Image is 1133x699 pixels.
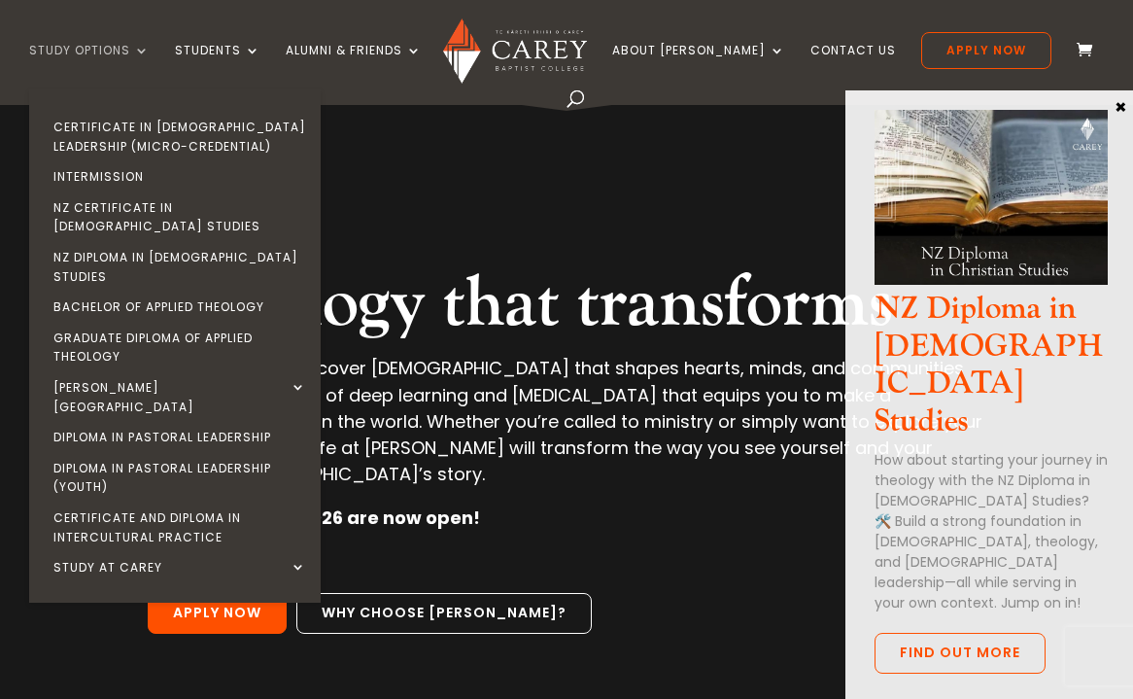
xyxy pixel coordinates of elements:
[34,552,326,583] a: Study at Carey
[921,32,1051,69] a: Apply Now
[34,453,326,503] a: Diploma in Pastoral Leadership (Youth)
[875,291,1108,450] h3: NZ Diploma in [DEMOGRAPHIC_DATA] Studies
[612,44,785,89] a: About [PERSON_NAME]
[34,372,326,422] a: [PERSON_NAME][GEOGRAPHIC_DATA]
[34,292,326,323] a: Bachelor of Applied Theology
[34,112,326,161] a: Certificate in [DEMOGRAPHIC_DATA] Leadership (Micro-credential)
[34,503,326,552] a: Certificate and Diploma in Intercultural Practice
[875,450,1108,613] p: How about starting your journey in theology with the NZ Diploma in [DEMOGRAPHIC_DATA] Studies? 🛠️...
[148,262,985,355] h2: Theology that transforms
[34,161,326,192] a: Intermission
[810,44,896,89] a: Contact Us
[29,44,150,89] a: Study Options
[34,242,326,292] a: NZ Diploma in [DEMOGRAPHIC_DATA] Studies
[286,44,422,89] a: Alumni & Friends
[443,18,586,84] img: Carey Baptist College
[148,355,985,505] p: We invite you to discover [DEMOGRAPHIC_DATA] that shapes hearts, minds, and communities and begin...
[34,192,326,242] a: NZ Certificate in [DEMOGRAPHIC_DATA] Studies
[148,593,287,634] a: Apply Now
[1111,97,1130,115] button: Close
[296,593,592,634] a: Why choose [PERSON_NAME]?
[875,110,1108,285] img: NZ Dip
[34,422,326,453] a: Diploma in Pastoral Leadership
[34,323,326,372] a: Graduate Diploma of Applied Theology
[875,268,1108,291] a: NZ Dip
[175,44,260,89] a: Students
[875,633,1046,674] a: FInd out more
